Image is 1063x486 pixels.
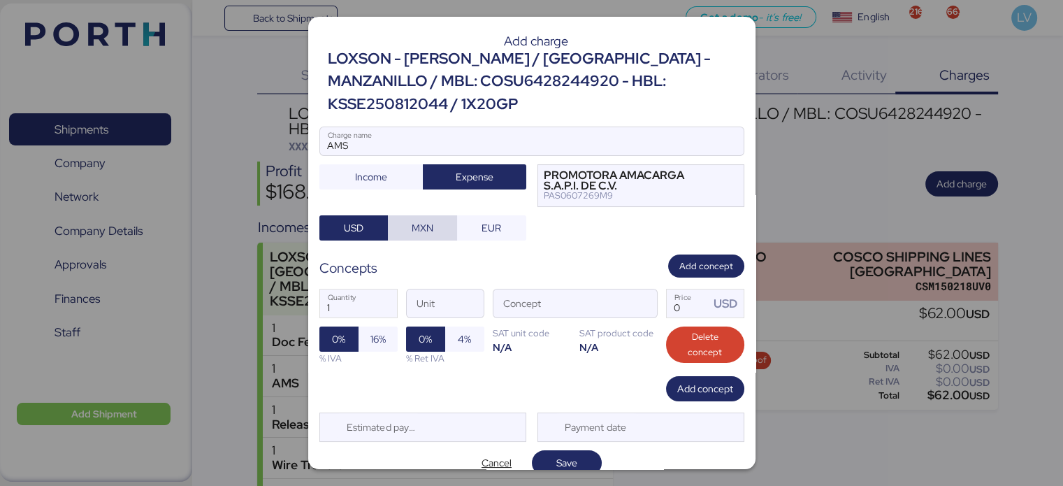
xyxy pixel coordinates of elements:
[666,327,744,363] button: Delete concept
[457,215,526,241] button: EUR
[423,164,526,190] button: Expense
[319,215,389,241] button: USD
[359,327,398,352] button: 16%
[320,290,397,317] input: Quantity
[493,290,623,317] input: Concept
[355,169,387,185] span: Income
[579,327,658,340] div: SAT product code
[406,352,484,365] div: % Ret IVA
[677,380,733,397] span: Add concept
[544,171,719,191] div: PROMOTORA AMACARGA S.A.P.I. DE C.V.
[407,290,484,317] input: Unit
[677,329,733,360] span: Delete concept
[544,191,719,201] div: PAS0607269M9
[679,259,733,274] span: Add concept
[319,352,398,365] div: % IVA
[319,327,359,352] button: 0%
[412,220,433,236] span: MXN
[370,331,386,348] span: 16%
[532,450,602,476] button: Save
[668,255,744,278] button: Add concept
[328,35,744,48] div: Add charge
[482,220,501,236] span: EUR
[419,331,432,348] span: 0%
[579,341,658,354] div: N/A
[344,220,363,236] span: USD
[714,295,743,313] div: USD
[320,127,744,155] input: Charge name
[666,376,744,401] button: Add concept
[493,341,571,354] div: N/A
[628,293,657,322] button: ConceptConcept
[388,215,457,241] button: MXN
[482,455,512,471] span: Cancel
[332,331,345,348] span: 0%
[458,331,471,348] span: 4%
[493,327,571,340] div: SAT unit code
[328,48,744,115] div: LOXSON - [PERSON_NAME] / [GEOGRAPHIC_DATA] - MANZANILLO / MBL: COSU6428244920 - HBL: KSSE25081204...
[462,450,532,476] button: Cancel
[406,327,445,352] button: 0%
[319,258,377,278] div: Concepts
[456,169,493,185] span: Expense
[319,164,423,190] button: Income
[445,327,484,352] button: 4%
[667,290,710,317] input: Price
[556,455,577,471] span: Save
